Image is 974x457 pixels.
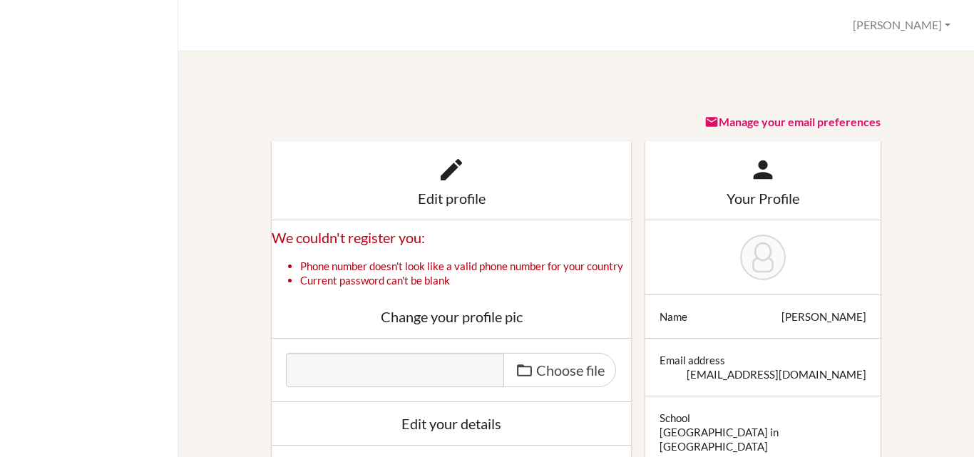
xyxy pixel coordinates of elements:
[846,12,957,38] button: [PERSON_NAME]
[660,191,866,205] div: Your Profile
[300,273,631,287] li: Current password can't be blank
[536,361,605,379] span: Choose file
[286,309,617,324] div: Change your profile pic
[660,411,690,425] div: School
[740,235,786,280] img: Aziz Asamov
[660,309,687,324] div: Name
[300,259,631,273] li: Phone number doesn't look like a valid phone number for your country
[704,115,881,128] a: Manage your email preferences
[286,416,617,431] div: Edit your details
[660,353,725,367] div: Email address
[781,309,866,324] div: [PERSON_NAME]
[272,228,631,247] h2: We couldn't register you:
[660,425,866,453] div: [GEOGRAPHIC_DATA] in [GEOGRAPHIC_DATA]
[687,367,866,381] div: [EMAIL_ADDRESS][DOMAIN_NAME]
[286,191,617,205] div: Edit profile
